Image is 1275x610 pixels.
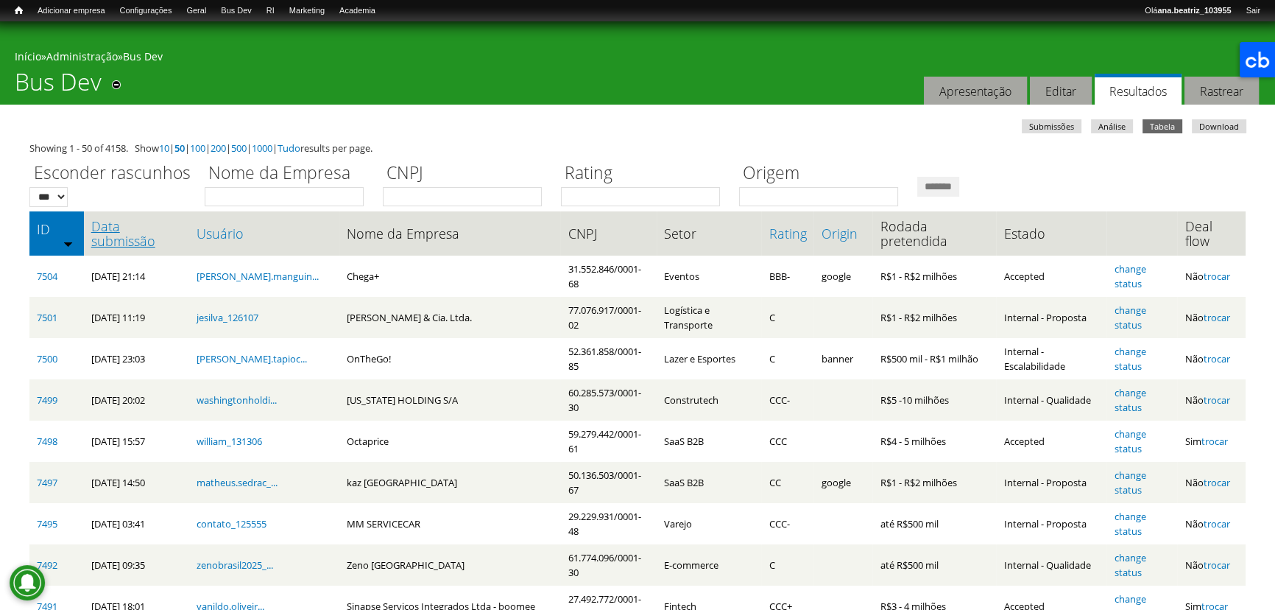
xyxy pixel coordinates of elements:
td: Varejo [657,503,761,544]
a: 50 [174,141,185,155]
td: [DATE] 20:02 [84,379,189,421]
td: R$4 - 5 milhões [872,421,996,462]
a: Download [1192,119,1246,133]
a: matheus.sedrac_... [197,476,278,489]
a: Rastrear [1184,77,1259,105]
td: Não [1177,297,1246,338]
td: R$1 - R$2 milhões [872,462,996,503]
td: Internal - Qualidade [996,379,1106,421]
td: Logística e Transporte [657,297,761,338]
td: C [761,297,813,338]
strong: ana.beatriz_103955 [1157,6,1231,15]
h1: Bus Dev [15,68,102,105]
td: Internal - Escalabilidade [996,338,1106,379]
a: RI [259,4,282,18]
a: trocar [1203,352,1229,365]
a: 7499 [37,393,57,407]
th: Nome da Empresa [339,211,560,256]
img: ordem crescente [63,239,73,248]
td: MM SERVICECAR [339,503,560,544]
label: CNPJ [383,161,551,187]
td: [DATE] 23:03 [84,338,189,379]
td: E-commerce [657,544,761,586]
td: SaaS B2B [657,421,761,462]
td: kaz [GEOGRAPHIC_DATA] [339,462,560,503]
a: 1000 [252,141,272,155]
span: Início [15,5,23,15]
td: Não [1177,462,1246,503]
td: R$1 - R$2 milhões [872,297,996,338]
td: CCC- [761,503,813,544]
label: Nome da Empresa [205,161,373,187]
a: zenobrasil2025_... [197,558,273,572]
a: Academia [332,4,383,18]
td: R$1 - R$2 milhões [872,256,996,297]
a: Sair [1238,4,1268,18]
a: trocar [1203,558,1229,572]
th: CNPJ [560,211,657,256]
td: R$500 mil - R$1 milhão [872,338,996,379]
td: Não [1177,338,1246,379]
td: 77.076.917/0001-02 [560,297,657,338]
a: Adicionar empresa [30,4,113,18]
a: jesilva_126107 [197,311,258,324]
a: change status [1114,304,1145,332]
a: Oláana.beatriz_103955 [1137,4,1238,18]
td: [DATE] 14:50 [84,462,189,503]
a: change status [1114,345,1145,373]
label: Rating [561,161,730,187]
th: Rodada pretendida [872,211,996,256]
div: Showing 1 - 50 of 4158. Show | | | | | | results per page. [29,141,1246,155]
a: [PERSON_NAME].manguin... [197,270,319,283]
a: 7501 [37,311,57,324]
td: Internal - Proposta [996,297,1106,338]
td: Accepted [996,256,1106,297]
a: Início [7,4,30,18]
a: trocar [1203,311,1229,324]
a: washingtonholdi... [197,393,277,407]
a: contato_125555 [197,517,266,530]
td: CCC [761,421,813,462]
td: banner [813,338,872,379]
td: Não [1177,503,1246,544]
td: 50.136.503/0001-67 [560,462,657,503]
a: 7497 [37,476,57,489]
td: Não [1177,379,1246,421]
a: Apresentação [924,77,1027,105]
td: 29.229.931/0001-48 [560,503,657,544]
td: Chega+ [339,256,560,297]
td: até R$500 mil [872,544,996,586]
td: [DATE] 03:41 [84,503,189,544]
a: change status [1114,262,1145,290]
a: Usuário [197,226,332,241]
td: Internal - Proposta [996,503,1106,544]
td: CC [761,462,813,503]
a: trocar [1203,270,1229,283]
td: 31.552.846/0001-68 [560,256,657,297]
a: 10 [159,141,169,155]
a: Tudo [278,141,300,155]
label: Esconder rascunhos [29,161,195,187]
a: 7498 [37,435,57,448]
td: 61.774.096/0001-30 [560,544,657,586]
a: Tabela [1142,119,1182,133]
td: Zeno [GEOGRAPHIC_DATA] [339,544,560,586]
a: 500 [231,141,247,155]
a: Análise [1091,119,1133,133]
td: C [761,338,813,379]
th: Deal flow [1177,211,1246,256]
td: R$5 -10 milhões [872,379,996,421]
td: Construtech [657,379,761,421]
a: william_131306 [197,435,262,448]
a: Configurações [113,4,180,18]
a: Editar [1030,77,1092,105]
a: [PERSON_NAME].tapioc... [197,352,307,365]
td: CCC- [761,379,813,421]
a: change status [1114,469,1145,497]
div: » » [15,49,1260,68]
td: google [813,462,872,503]
a: 7495 [37,517,57,530]
td: google [813,256,872,297]
td: OnTheGo! [339,338,560,379]
th: Setor [657,211,761,256]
